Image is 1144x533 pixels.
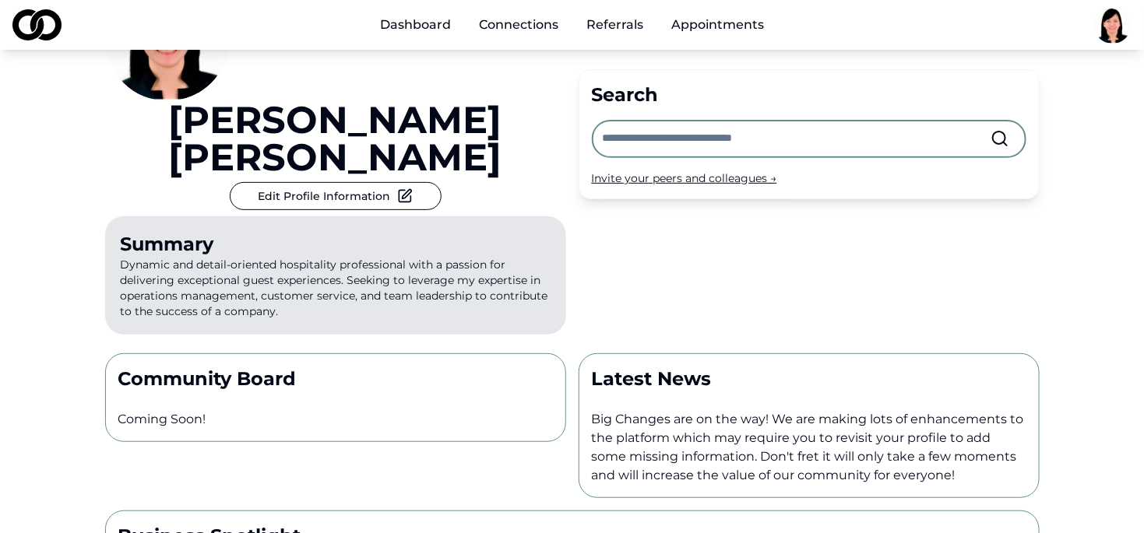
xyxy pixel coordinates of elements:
img: 1f1e6ded-7e6e-4da0-8d9b-facf9315d0a3-ID%20Pic-profile_picture.jpg [1094,6,1132,44]
nav: Main [368,9,776,40]
div: Invite your peers and colleagues → [592,170,1026,186]
a: [PERSON_NAME] [PERSON_NAME] [105,101,566,176]
button: Edit Profile Information [230,182,442,210]
div: Search [592,82,1026,107]
a: Dashboard [368,9,463,40]
p: Coming Soon! [118,410,553,429]
a: Referrals [574,9,656,40]
div: Summary [121,232,551,257]
p: Big Changes are on the way! We are making lots of enhancements to the platform which may require ... [592,410,1026,485]
a: Connections [466,9,571,40]
a: Appointments [659,9,776,40]
img: logo [12,9,62,40]
p: Community Board [118,366,553,391]
p: Dynamic and detail-oriented hospitality professional with a passion for delivering exceptional gu... [105,216,566,335]
p: Latest News [592,366,1026,391]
